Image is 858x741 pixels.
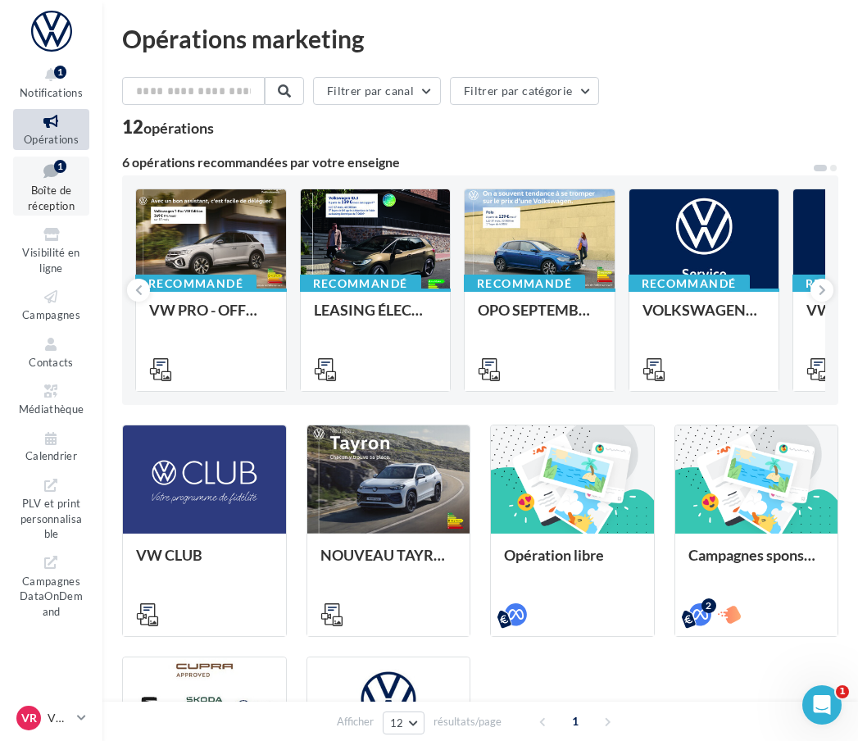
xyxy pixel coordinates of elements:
[701,598,716,613] div: 2
[143,120,214,135] div: opérations
[122,118,214,136] div: 12
[29,356,74,369] span: Contacts
[13,109,89,149] a: Opérations
[13,473,89,544] a: PLV et print personnalisable
[54,160,66,173] div: 1
[13,332,89,372] a: Contacts
[13,426,89,466] a: Calendrier
[836,685,849,698] span: 1
[13,284,89,325] a: Campagnes
[313,77,441,105] button: Filtrer par canal
[13,379,89,419] a: Médiathèque
[13,550,89,621] a: Campagnes DataOnDemand
[21,710,37,726] span: VR
[478,302,602,334] div: OPO SEPTEMBRE 2025
[13,62,89,102] button: Notifications 1
[337,714,374,730] span: Afficher
[629,275,750,293] div: Recommandé
[562,708,588,734] span: 1
[54,66,66,79] div: 1
[390,716,404,730] span: 12
[450,77,599,105] button: Filtrer par catégorie
[22,308,80,321] span: Campagnes
[688,547,825,580] div: Campagnes sponsorisées OPO
[122,26,838,51] div: Opérations marketing
[802,685,842,725] iframe: Intercom live chat
[434,714,502,730] span: résultats/page
[314,302,438,334] div: LEASING ÉLECTRIQUE 2025
[642,302,766,334] div: VOLKSWAGEN APRES-VENTE
[20,86,83,99] span: Notifications
[504,547,641,580] div: Opération libre
[13,702,89,734] a: VR VW ROISSY
[122,156,812,169] div: 6 opérations recommandées par votre enseigne
[48,710,70,726] p: VW ROISSY
[24,133,79,146] span: Opérations
[464,275,585,293] div: Recommandé
[383,711,424,734] button: 12
[13,157,89,216] a: Boîte de réception1
[320,547,457,580] div: NOUVEAU TAYRON - MARS 2025
[149,302,273,334] div: VW PRO - OFFRE DE SEPTEMBRE 25
[135,275,256,293] div: Recommandé
[28,184,75,212] span: Boîte de réception
[136,547,273,580] div: VW CLUB
[19,402,84,416] span: Médiathèque
[20,493,83,540] span: PLV et print personnalisable
[300,275,421,293] div: Recommandé
[13,222,89,278] a: Visibilité en ligne
[22,246,79,275] span: Visibilité en ligne
[20,571,83,618] span: Campagnes DataOnDemand
[25,450,77,463] span: Calendrier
